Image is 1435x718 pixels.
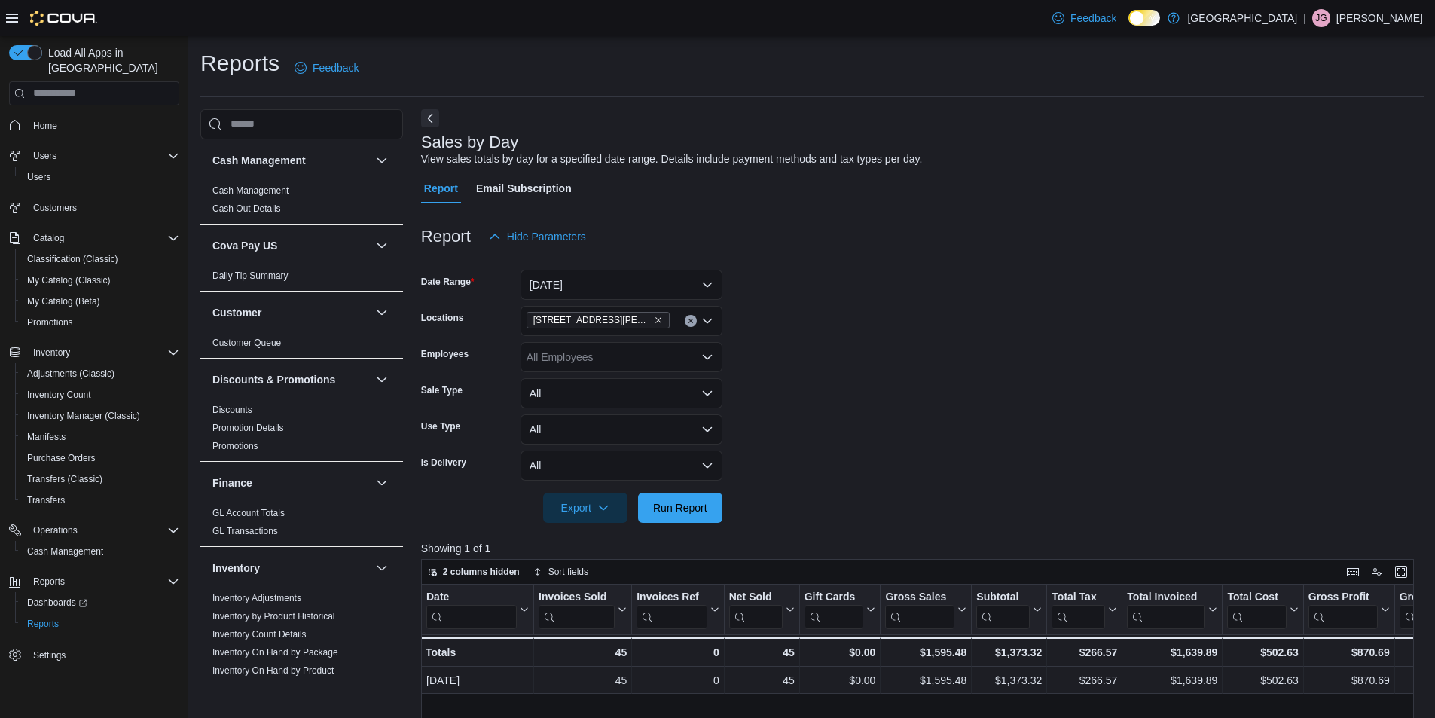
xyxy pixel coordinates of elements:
[27,573,71,591] button: Reports
[373,237,391,255] button: Cova Pay US
[21,407,179,425] span: Inventory Manager (Classic)
[27,473,102,485] span: Transfers (Classic)
[212,525,278,537] span: GL Transactions
[15,426,185,448] button: Manifests
[27,199,83,217] a: Customers
[1127,590,1217,628] button: Total Invoiced
[21,168,179,186] span: Users
[421,457,466,469] label: Is Delivery
[212,153,306,168] h3: Cash Management
[212,153,370,168] button: Cash Management
[27,618,59,630] span: Reports
[507,229,586,244] span: Hide Parameters
[289,53,365,83] a: Feedback
[212,440,258,452] span: Promotions
[3,115,185,136] button: Home
[1052,590,1117,628] button: Total Tax
[200,334,403,358] div: Customer
[1368,563,1386,581] button: Display options
[21,250,124,268] a: Classification (Classic)
[539,671,627,689] div: 45
[653,500,707,515] span: Run Report
[1187,9,1297,27] p: [GEOGRAPHIC_DATA]
[1308,643,1390,661] div: $870.69
[1308,590,1390,628] button: Gross Profit
[15,167,185,188] button: Users
[27,573,179,591] span: Reports
[637,590,719,628] button: Invoices Ref
[421,109,439,127] button: Next
[15,270,185,291] button: My Catalog (Classic)
[30,11,97,26] img: Cova
[200,504,403,546] div: Finance
[638,493,722,523] button: Run Report
[885,590,954,604] div: Gross Sales
[729,671,795,689] div: 45
[1052,671,1117,689] div: $266.57
[1070,11,1116,26] span: Feedback
[421,541,1424,556] p: Showing 1 of 1
[426,590,529,628] button: Date
[885,643,966,661] div: $1,595.48
[212,423,284,433] a: Promotion Details
[421,276,475,288] label: Date Range
[1127,643,1217,661] div: $1,639.89
[212,508,285,518] a: GL Account Totals
[521,451,722,481] button: All
[212,592,301,604] span: Inventory Adjustments
[21,542,179,561] span: Cash Management
[212,665,334,676] a: Inventory On Hand by Product
[637,590,707,604] div: Invoices Ref
[27,646,72,665] a: Settings
[483,222,592,252] button: Hide Parameters
[1127,590,1205,604] div: Total Invoiced
[701,351,713,363] button: Open list of options
[728,590,794,628] button: Net Sold
[1127,671,1217,689] div: $1,639.89
[543,493,627,523] button: Export
[1392,563,1410,581] button: Enter fullscreen
[21,449,179,467] span: Purchase Orders
[21,365,179,383] span: Adjustments (Classic)
[212,441,258,451] a: Promotions
[15,490,185,511] button: Transfers
[373,559,391,577] button: Inventory
[1336,9,1423,27] p: [PERSON_NAME]
[212,185,289,196] a: Cash Management
[426,671,529,689] div: [DATE]
[27,147,179,165] span: Users
[212,238,277,253] h3: Cova Pay US
[3,571,185,592] button: Reports
[1308,590,1378,628] div: Gross Profit
[33,202,77,214] span: Customers
[33,347,70,359] span: Inventory
[1052,643,1117,661] div: $266.57
[1046,3,1122,33] a: Feedback
[15,613,185,634] button: Reports
[21,428,179,446] span: Manifests
[212,404,252,416] span: Discounts
[27,645,179,664] span: Settings
[212,305,370,320] button: Customer
[27,431,66,443] span: Manifests
[976,590,1042,628] button: Subtotal
[421,228,471,246] h3: Report
[3,643,185,665] button: Settings
[804,590,875,628] button: Gift Cards
[21,292,179,310] span: My Catalog (Beta)
[1303,9,1306,27] p: |
[3,228,185,249] button: Catalog
[27,116,179,135] span: Home
[421,348,469,360] label: Employees
[976,590,1030,604] div: Subtotal
[552,493,618,523] span: Export
[212,270,289,281] a: Daily Tip Summary
[373,304,391,322] button: Customer
[1052,590,1105,604] div: Total Tax
[212,238,370,253] button: Cova Pay US
[21,386,179,404] span: Inventory Count
[548,566,588,578] span: Sort fields
[21,594,179,612] span: Dashboards
[976,590,1030,628] div: Subtotal
[701,315,713,327] button: Open list of options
